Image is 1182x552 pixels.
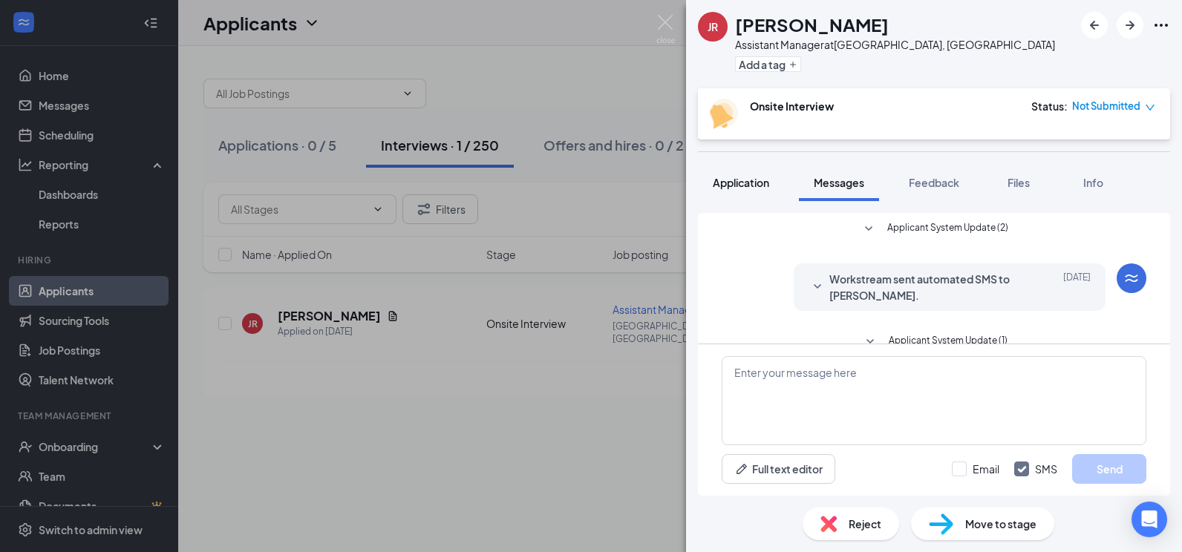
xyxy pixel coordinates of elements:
[735,56,801,72] button: PlusAdd a tag
[1072,99,1140,114] span: Not Submitted
[1031,99,1068,114] div: Status :
[809,278,826,296] svg: SmallChevronDown
[860,220,878,238] svg: SmallChevronDown
[735,37,1055,52] div: Assistant Manager at [GEOGRAPHIC_DATA], [GEOGRAPHIC_DATA]
[1121,16,1139,34] svg: ArrowRight
[1145,102,1155,113] span: down
[1152,16,1170,34] svg: Ellipses
[849,516,881,532] span: Reject
[1132,502,1167,537] div: Open Intercom Messenger
[860,220,1008,238] button: SmallChevronDownApplicant System Update (2)
[861,333,879,351] svg: SmallChevronDown
[889,333,1008,351] span: Applicant System Update (1)
[1085,16,1103,34] svg: ArrowLeftNew
[1008,176,1030,189] span: Files
[1123,269,1140,287] svg: WorkstreamLogo
[708,19,718,34] div: JR
[1081,12,1108,39] button: ArrowLeftNew
[788,60,797,69] svg: Plus
[1072,454,1146,484] button: Send
[1083,176,1103,189] span: Info
[734,461,749,476] svg: Pen
[750,99,834,113] b: Onsite Interview
[909,176,959,189] span: Feedback
[887,220,1008,238] span: Applicant System Update (2)
[861,333,1008,351] button: SmallChevronDownApplicant System Update (1)
[735,12,889,37] h1: [PERSON_NAME]
[1063,271,1091,303] span: [DATE]
[1117,12,1143,39] button: ArrowRight
[713,176,769,189] span: Application
[814,176,864,189] span: Messages
[722,454,835,484] button: Full text editorPen
[965,516,1036,532] span: Move to stage
[829,271,1024,303] span: Workstream sent automated SMS to [PERSON_NAME].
